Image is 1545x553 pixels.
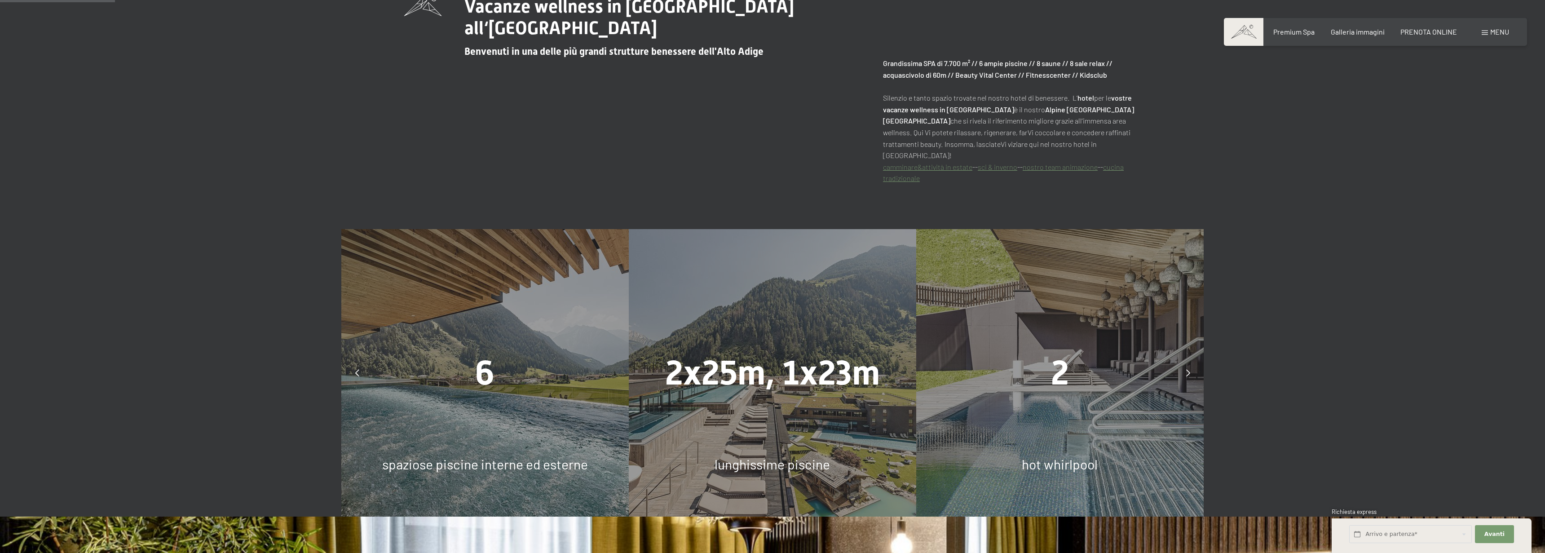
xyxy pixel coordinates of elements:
a: PRENOTA ONLINE [1400,27,1457,36]
span: Avanti [1484,530,1505,538]
a: Galleria immagini [1331,27,1385,36]
span: 6 [475,353,494,393]
span: Richiesta express [1332,508,1377,515]
span: lunghissime piscine [715,456,830,472]
p: Silenzio e tanto spazio trovate nel nostro hotel di benessere. L’ per le è il nostro che si rivel... [883,58,1141,184]
strong: hotel [1077,93,1094,102]
span: 2 [1051,353,1069,393]
span: Benvenuti in una delle più grandi strutture benessere dell'Alto Adige [464,46,764,57]
span: Menu [1490,27,1509,36]
span: spaziose piscine interne ed esterne [382,456,588,472]
strong: Grandissima SPA di 7.700 m² // 6 ampie piscine // 8 saune // 8 sale relax // acquascivolo di 60m ... [883,59,1112,79]
a: sci & inverno [978,163,1017,171]
a: nostro team animazione [1023,163,1098,171]
strong: vostre vacanze wellness in [GEOGRAPHIC_DATA] [883,93,1132,114]
button: Avanti [1475,525,1514,544]
a: camminare&attività in estate [883,163,972,171]
span: 2x25m, 1x23m [665,353,880,393]
a: Premium Spa [1273,27,1315,36]
span: hot whirlpool [1022,456,1098,472]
